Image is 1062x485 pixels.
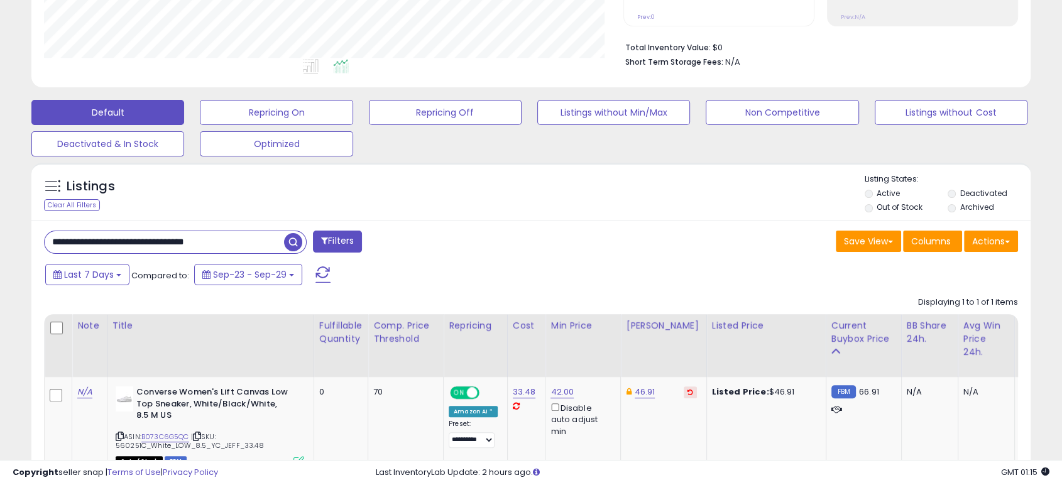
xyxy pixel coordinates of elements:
span: OFF [478,388,498,398]
small: Prev: 0 [637,13,655,21]
span: Last 7 Days [64,268,114,281]
li: $0 [625,39,1009,54]
div: Note [77,319,102,332]
p: Listing States: [865,173,1031,185]
b: Short Term Storage Fees: [625,57,723,67]
span: | SKU: 560251C_White_LOW_8.5_YC_JEFF_33.48 [116,432,264,450]
button: Default [31,100,184,125]
b: Converse Women's Lift Canvas Low Top Sneaker, White/Black/White, 8.5 M US [136,386,289,425]
span: ON [451,388,467,398]
div: BB Share 24h. [907,319,953,346]
div: N/A [963,386,1005,398]
button: Columns [903,231,962,252]
a: Privacy Policy [163,466,218,478]
div: Last InventoryLab Update: 2 hours ago. [376,467,1050,479]
small: FBM [831,385,856,398]
label: Out of Stock [877,202,922,212]
a: N/A [77,386,92,398]
span: Columns [911,235,951,248]
button: Deactivated & In Stock [31,131,184,156]
div: $46.91 [712,386,816,398]
div: ASIN: [116,386,304,466]
span: 66.91 [859,386,879,398]
div: Repricing [449,319,502,332]
span: All listings that are currently out of stock and unavailable for purchase on Amazon [116,456,163,467]
div: Title [112,319,309,332]
span: Sep-23 - Sep-29 [213,268,287,281]
span: 2025-10-7 01:15 GMT [1001,466,1049,478]
b: Listed Price: [712,386,769,398]
div: Preset: [449,420,498,448]
div: N/A [907,386,948,398]
div: Fulfillable Quantity [319,319,363,346]
button: Optimized [200,131,353,156]
button: Non Competitive [706,100,858,125]
a: Terms of Use [107,466,161,478]
img: 21A98Pgmn8L._SL40_.jpg [116,386,133,411]
div: Avg Win Price 24h. [963,319,1009,359]
h5: Listings [67,178,115,195]
div: Comp. Price Threshold [373,319,438,346]
label: Active [877,188,900,199]
a: 42.00 [550,386,574,398]
button: Save View [836,231,901,252]
span: Compared to: [131,270,189,281]
strong: Copyright [13,466,58,478]
a: 46.91 [635,386,655,398]
button: Listings without Cost [875,100,1027,125]
div: Listed Price [712,319,821,332]
label: Deactivated [960,188,1007,199]
b: Total Inventory Value: [625,42,711,53]
div: [PERSON_NAME] [626,319,701,332]
div: Current Buybox Price [831,319,896,346]
div: 70 [373,386,434,398]
button: Listings without Min/Max [537,100,690,125]
small: Prev: N/A [841,13,865,21]
button: Sep-23 - Sep-29 [194,264,302,285]
button: Repricing On [200,100,353,125]
button: Filters [313,231,362,253]
a: 33.48 [513,386,536,398]
div: Cost [513,319,540,332]
button: Repricing Off [369,100,522,125]
button: Actions [964,231,1018,252]
span: FBM [165,456,187,467]
div: seller snap | | [13,467,218,479]
div: Clear All Filters [44,199,100,211]
button: Last 7 Days [45,264,129,285]
div: Disable auto adjust min [550,401,611,437]
div: Min Price [550,319,615,332]
a: B073C6G5QC [141,432,189,442]
div: Displaying 1 to 1 of 1 items [918,297,1018,308]
div: 0 [319,386,358,398]
span: N/A [725,56,740,68]
div: Amazon AI * [449,406,498,417]
label: Archived [960,202,994,212]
